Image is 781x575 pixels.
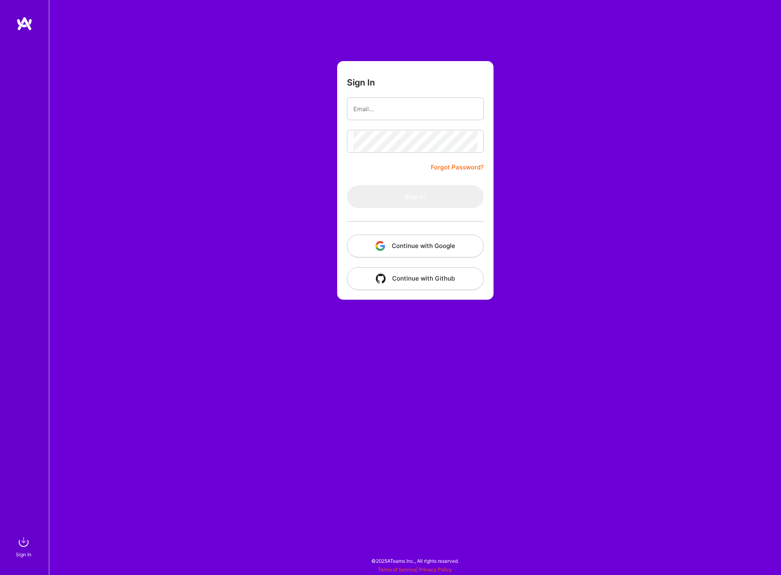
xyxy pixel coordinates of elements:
[376,274,386,283] img: icon
[16,550,31,559] div: Sign In
[431,162,484,172] a: Forgot Password?
[378,566,452,573] span: |
[347,235,484,257] button: Continue with Google
[15,534,32,550] img: sign in
[16,16,33,31] img: logo
[49,551,781,571] div: © 2025 ATeams Inc., All rights reserved.
[353,99,477,119] input: Email...
[375,241,385,251] img: icon
[419,566,452,573] a: Privacy Policy
[17,534,32,559] a: sign inSign In
[347,185,484,208] button: Sign In
[347,267,484,290] button: Continue with Github
[378,566,416,573] a: Terms of Service
[347,77,375,88] h3: Sign In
